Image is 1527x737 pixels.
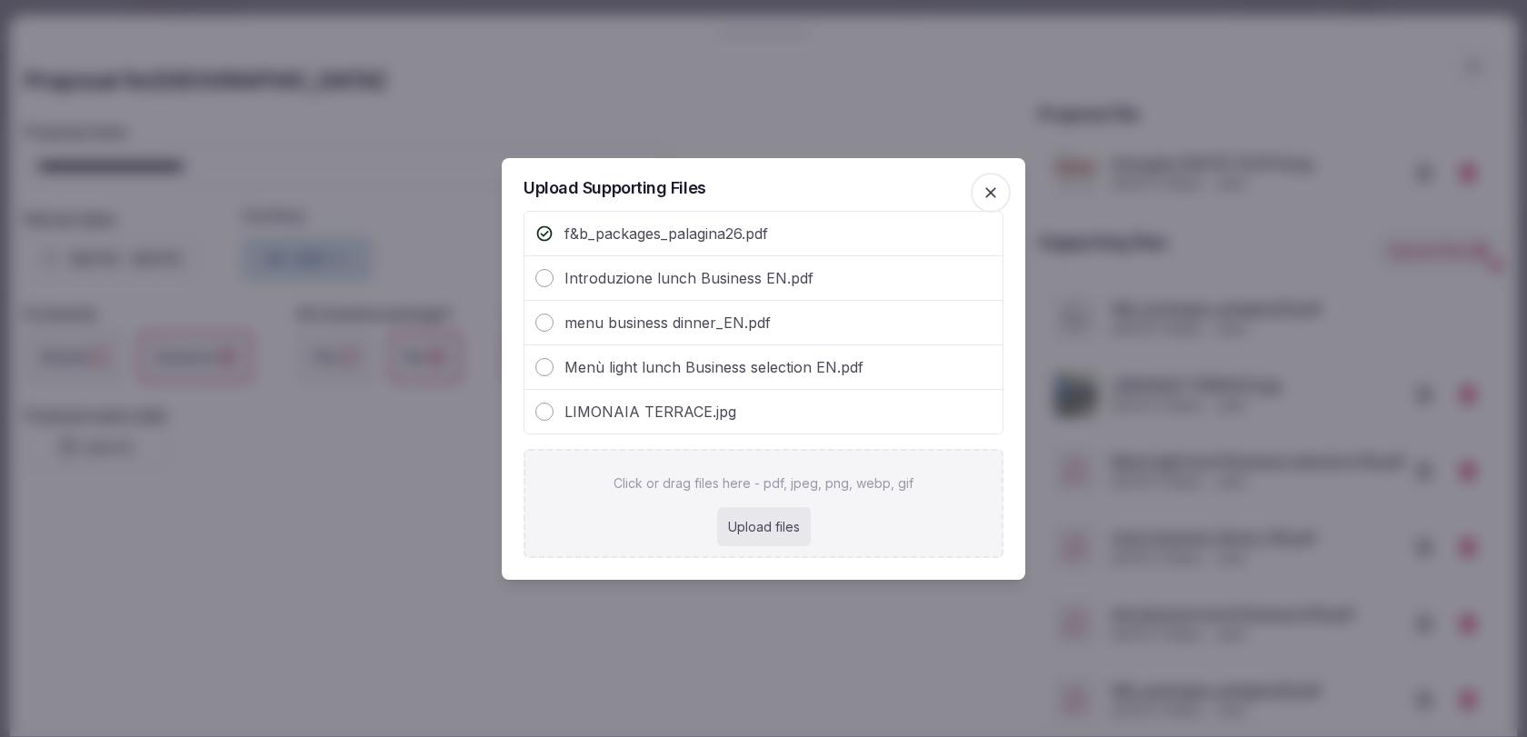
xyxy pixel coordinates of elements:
[717,507,811,547] div: Upload files
[524,180,1003,196] h2: Upload Supporting Files
[564,267,813,289] span: Introduzione lunch Business EN.pdf
[564,401,736,423] span: LIMONAIA TERRACE.jpg
[564,356,863,378] span: Menù light lunch Business selection EN.pdf
[564,312,771,334] span: menu business dinner_EN.pdf
[564,223,768,244] span: f&b_packages_palagina26.pdf
[614,474,913,493] p: Click or drag files here - pdf, jpeg, png, webp, gif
